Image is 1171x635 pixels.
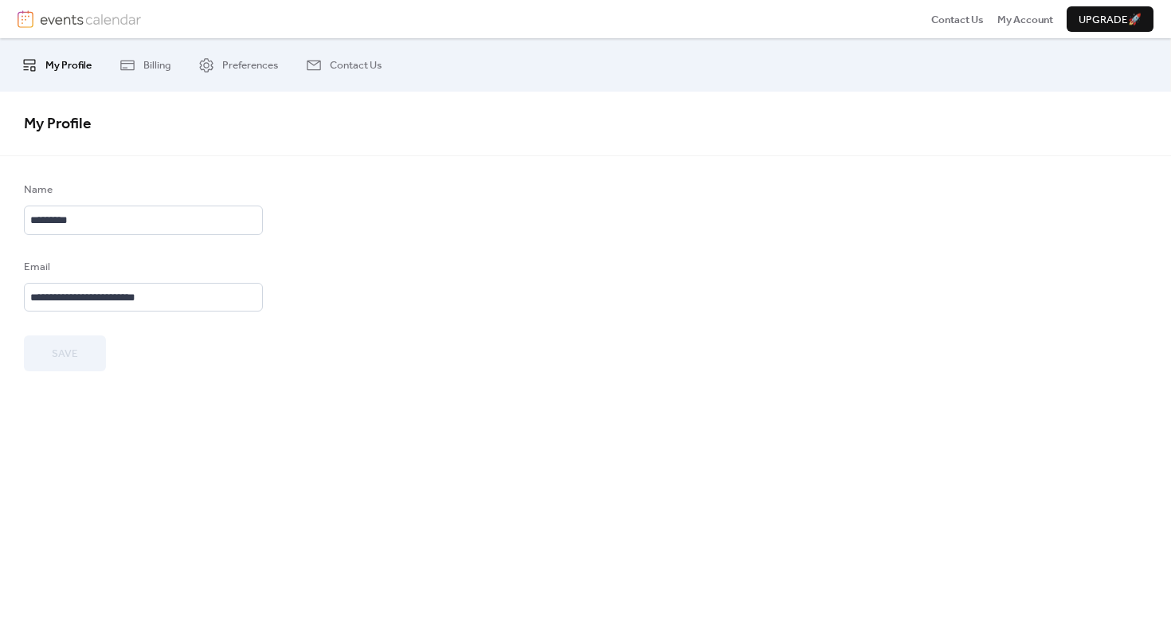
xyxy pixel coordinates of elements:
a: Billing [108,45,182,84]
img: logo [18,10,33,28]
button: Upgrade🚀 [1067,6,1153,32]
span: Contact Us [330,57,382,73]
a: Preferences [186,45,290,84]
a: Contact Us [294,45,394,84]
span: Billing [143,57,170,73]
span: Upgrade 🚀 [1079,12,1142,28]
div: Email [24,259,260,275]
a: My Profile [10,45,104,84]
div: Name [24,182,260,198]
span: My Profile [24,109,92,139]
span: Contact Us [931,12,984,28]
a: Contact Us [931,11,984,27]
span: My Account [997,12,1053,28]
span: Preferences [222,57,278,73]
a: My Account [997,11,1053,27]
img: logotype [40,10,141,28]
span: My Profile [45,57,92,73]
